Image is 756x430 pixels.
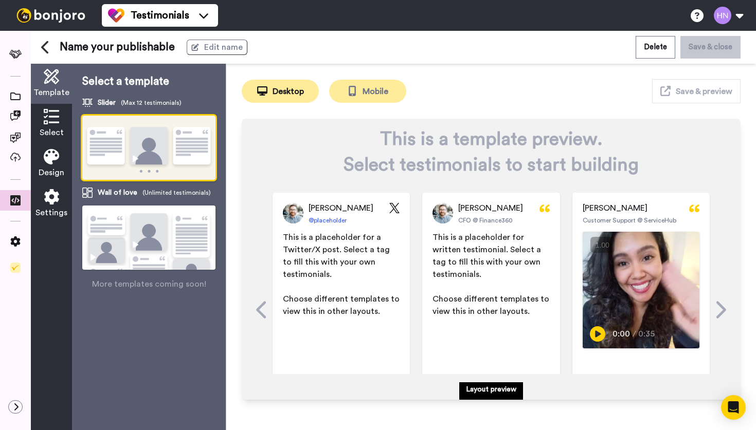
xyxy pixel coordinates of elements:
img: Icon Image [389,203,400,213]
p: Select a template [82,74,215,89]
button: Delete [636,36,675,58]
span: Design [39,166,64,179]
span: Save & preview [676,87,732,96]
span: @placeholder [309,216,347,225]
button: Desktop [242,80,319,103]
img: Checklist.svg [10,263,21,273]
img: Profile Picture [433,203,453,223]
span: Customer Support @ ServiceHub [583,216,676,225]
p: Layout preview [466,384,516,395]
span: [PERSON_NAME] [583,202,647,214]
button: Mobile [329,80,406,103]
span: Template [33,86,69,99]
img: tm-color.svg [108,7,124,24]
img: template-wol.png [82,205,215,296]
img: Profile Picture [283,203,303,223]
span: 0:00 [613,328,631,340]
span: Wall of love [98,188,137,198]
span: (Unlimited testimonials) [142,189,211,197]
img: template-slider1.png [82,116,215,181]
span: Name your publishable [60,40,175,55]
img: bj-logo-header-white.svg [12,8,89,23]
span: This is a placeholder for written testimonial. Select a tag to fill this with your own testimonia... [433,233,551,315]
button: Edit name [187,40,247,55]
span: More templates coming soon! [92,278,206,290]
span: Select [40,126,64,139]
p: Select testimonials to start building [336,155,646,175]
span: Settings [35,207,67,219]
span: Edit name [204,41,243,53]
button: Save & preview [652,79,741,103]
img: Video Thumbnail [583,232,699,348]
span: Testimonials [131,8,189,23]
a: [PERSON_NAME]@placeholder [283,203,373,223]
span: (Max 12 testimonials) [121,99,182,107]
button: Save & close [680,36,741,58]
span: This is a placeholder for a Twitter/X post. Select a tag to fill this with your own testimonials.... [273,231,410,317]
div: Open Intercom Messenger [721,395,746,420]
span: [PERSON_NAME] [458,202,523,214]
span: / [633,328,636,340]
span: 0:35 [638,328,656,340]
p: This is a template preview. [336,129,646,149]
span: CFO @ Finance360 [458,216,513,225]
span: [PERSON_NAME] [309,202,373,214]
span: Slider [98,98,116,108]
